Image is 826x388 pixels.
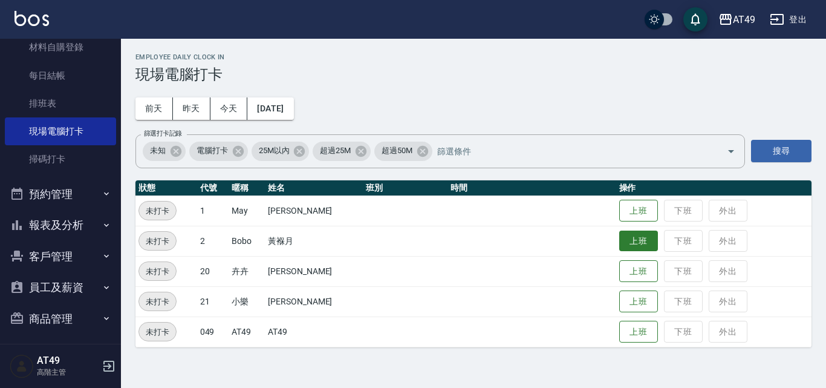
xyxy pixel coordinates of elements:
[619,200,658,222] button: 上班
[714,7,760,32] button: AT49
[447,180,616,196] th: 時間
[252,142,310,161] div: 25M以內
[5,209,116,241] button: 報表及分析
[5,33,116,61] a: 材料自購登錄
[619,321,658,343] button: 上班
[363,180,447,196] th: 班別
[265,256,363,286] td: [PERSON_NAME]
[619,231,658,252] button: 上班
[619,260,658,283] button: 上班
[265,226,363,256] td: 黃褓月
[374,142,432,161] div: 超過50M
[143,142,186,161] div: 未知
[229,286,265,317] td: 小樂
[37,367,99,378] p: 高階主管
[374,145,420,157] span: 超過50M
[139,295,176,308] span: 未打卡
[733,12,755,27] div: AT49
[265,286,363,317] td: [PERSON_NAME]
[135,180,197,196] th: 狀態
[765,8,811,31] button: 登出
[229,317,265,347] td: AT49
[15,11,49,26] img: Logo
[135,66,811,83] h3: 現場電腦打卡
[197,180,229,196] th: 代號
[5,90,116,117] a: 排班表
[139,235,176,248] span: 未打卡
[5,179,116,210] button: 預約管理
[683,7,707,31] button: save
[143,145,173,157] span: 未知
[197,317,229,347] td: 049
[197,226,229,256] td: 2
[210,97,248,120] button: 今天
[265,196,363,226] td: [PERSON_NAME]
[229,226,265,256] td: Bobo
[252,145,297,157] span: 25M以內
[5,62,116,90] a: 每日結帳
[265,317,363,347] td: AT49
[5,303,116,335] button: 商品管理
[313,142,371,161] div: 超過25M
[5,241,116,272] button: 客戶管理
[135,97,173,120] button: 前天
[5,334,116,366] button: 行銷工具
[197,196,229,226] td: 1
[5,272,116,303] button: 員工及薪資
[37,355,99,367] h5: AT49
[721,142,741,161] button: Open
[197,286,229,317] td: 21
[144,129,182,138] label: 篩選打卡記錄
[139,265,176,278] span: 未打卡
[10,354,34,378] img: Person
[135,53,811,61] h2: Employee Daily Clock In
[139,205,176,217] span: 未打卡
[229,256,265,286] td: 卉卉
[197,256,229,286] td: 20
[5,117,116,145] a: 現場電腦打卡
[616,180,811,196] th: 操作
[247,97,293,120] button: [DATE]
[619,291,658,313] button: 上班
[751,140,811,162] button: 搜尋
[229,196,265,226] td: May
[265,180,363,196] th: 姓名
[5,145,116,173] a: 掃碼打卡
[189,142,248,161] div: 電腦打卡
[189,145,235,157] span: 電腦打卡
[139,326,176,338] span: 未打卡
[434,140,706,162] input: 篩選條件
[173,97,210,120] button: 昨天
[229,180,265,196] th: 暱稱
[313,145,358,157] span: 超過25M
